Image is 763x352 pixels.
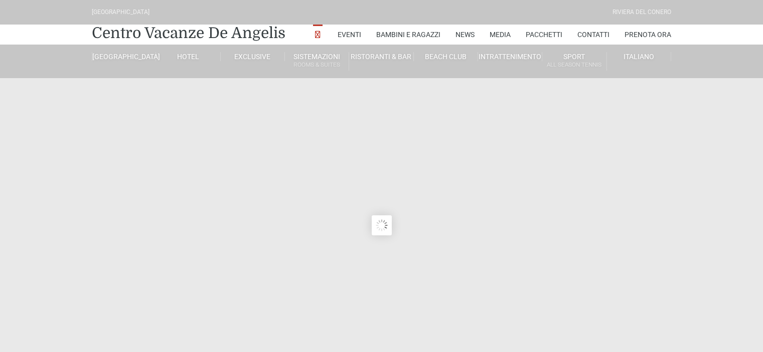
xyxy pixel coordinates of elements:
[92,52,156,61] a: [GEOGRAPHIC_DATA]
[624,53,654,61] span: Italiano
[414,52,478,61] a: Beach Club
[542,52,606,71] a: SportAll Season Tennis
[285,60,349,70] small: Rooms & Suites
[455,25,475,45] a: News
[478,52,542,61] a: Intrattenimento
[577,25,609,45] a: Contatti
[542,60,606,70] small: All Season Tennis
[221,52,285,61] a: Exclusive
[490,25,511,45] a: Media
[338,25,361,45] a: Eventi
[526,25,562,45] a: Pacchetti
[285,52,349,71] a: SistemazioniRooms & Suites
[613,8,671,17] div: Riviera Del Conero
[607,52,671,61] a: Italiano
[92,23,285,43] a: Centro Vacanze De Angelis
[156,52,220,61] a: Hotel
[92,8,149,17] div: [GEOGRAPHIC_DATA]
[625,25,671,45] a: Prenota Ora
[376,25,440,45] a: Bambini e Ragazzi
[349,52,413,61] a: Ristoranti & Bar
